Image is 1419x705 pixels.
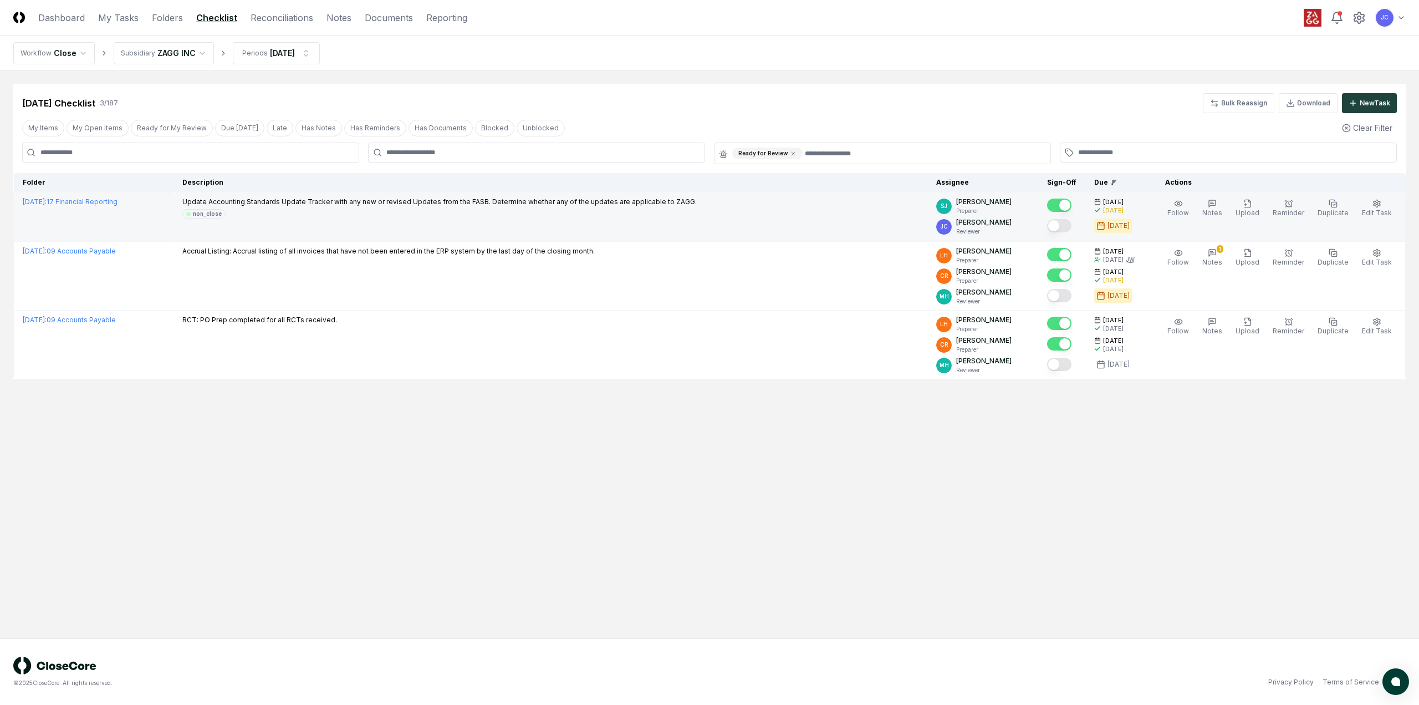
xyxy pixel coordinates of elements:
button: Mark complete [1047,317,1071,330]
span: Notes [1202,209,1222,217]
span: MH [940,361,949,369]
button: Ready for My Review [131,120,213,136]
div: Ready for Review [732,148,803,159]
a: [DATE]:09 Accounts Payable [23,316,116,324]
th: Description [173,173,927,192]
button: Reminder [1270,246,1306,270]
div: 3 / 187 [100,98,118,108]
span: CR [940,272,948,280]
button: 1Notes [1200,246,1224,270]
span: Edit Task [1362,209,1392,217]
span: SJ [941,202,947,210]
button: Notes [1200,315,1224,338]
a: Reconciliations [251,11,313,24]
span: Duplicate [1318,327,1349,335]
span: Follow [1167,258,1189,266]
div: Subsidiary [121,48,155,58]
a: Terms of Service [1323,677,1379,687]
p: [PERSON_NAME] [956,315,1012,325]
button: Periods[DATE] [233,42,320,64]
span: LH [940,251,948,260]
button: Blocked [475,120,514,136]
button: Due Today [215,120,264,136]
span: Reminder [1273,209,1304,217]
p: Reviewer [956,366,1012,374]
button: Follow [1165,246,1191,270]
span: [DATE] [1103,337,1124,345]
button: Duplicate [1315,246,1351,270]
a: [DATE]:09 Accounts Payable [23,247,116,255]
span: Duplicate [1318,209,1349,217]
button: Has Notes [295,120,342,136]
div: JW [1126,256,1135,264]
div: [DATE] [1103,324,1124,333]
div: [DATE] [1107,221,1130,231]
div: Workflow [21,48,52,58]
th: Sign-Off [1038,173,1085,192]
button: My Open Items [67,120,129,136]
span: [DATE] [1103,198,1124,206]
div: Actions [1156,177,1397,187]
span: Edit Task [1362,327,1392,335]
button: Late [267,120,293,136]
button: Clear Filter [1338,118,1397,138]
p: [PERSON_NAME] [956,217,1012,227]
p: Preparer [956,277,1012,285]
a: Documents [365,11,413,24]
button: Duplicate [1315,315,1351,338]
a: Reporting [426,11,467,24]
button: Reminder [1270,315,1306,338]
a: Checklist [196,11,237,24]
button: Edit Task [1360,315,1394,338]
span: Follow [1167,327,1189,335]
p: RCT: PO Prep completed for all RCTs received. [182,315,337,325]
div: [DATE] [1103,256,1124,264]
p: Preparer [956,325,1012,333]
span: Duplicate [1318,258,1349,266]
button: NewTask [1342,93,1397,113]
span: CR [940,341,948,349]
a: [DATE]:17 Financial Reporting [23,197,118,206]
p: [PERSON_NAME] [956,246,1012,256]
button: Mark complete [1047,358,1071,371]
button: Has Reminders [344,120,406,136]
span: [DATE] [1103,247,1124,256]
span: Edit Task [1362,258,1392,266]
div: [DATE] [270,47,295,59]
a: Folders [152,11,183,24]
button: Has Documents [409,120,473,136]
span: Reminder [1273,327,1304,335]
div: [DATE] [1107,291,1130,301]
button: Bulk Reassign [1203,93,1274,113]
span: [DATE] : [23,197,47,206]
button: Edit Task [1360,197,1394,220]
span: Follow [1167,209,1189,217]
span: [DATE] : [23,247,47,255]
p: Preparer [956,207,1012,215]
p: Update Accounting Standards Update Tracker with any new or revised Updates from the FASB. Determi... [182,197,697,207]
span: Notes [1202,258,1222,266]
div: © 2025 CloseCore. All rights reserved. [13,679,709,687]
img: logo [13,657,96,674]
div: [DATE] [1107,359,1130,369]
p: [PERSON_NAME] [956,287,1012,297]
button: Follow [1165,315,1191,338]
button: Upload [1233,197,1262,220]
div: [DATE] [1103,345,1124,353]
button: Edit Task [1360,246,1394,270]
span: [DATE] [1103,316,1124,324]
p: [PERSON_NAME] [956,336,1012,346]
p: Preparer [956,256,1012,265]
button: Mark complete [1047,289,1071,302]
span: [DATE] : [23,316,47,324]
a: Notes [326,11,351,24]
button: My Items [22,120,64,136]
div: Due [1094,177,1139,187]
div: non_close [193,210,222,218]
span: LH [940,320,948,328]
button: Mark complete [1047,219,1071,232]
span: Reminder [1273,258,1304,266]
p: [PERSON_NAME] [956,267,1012,277]
span: [DATE] [1103,268,1124,276]
p: [PERSON_NAME] [956,197,1012,207]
